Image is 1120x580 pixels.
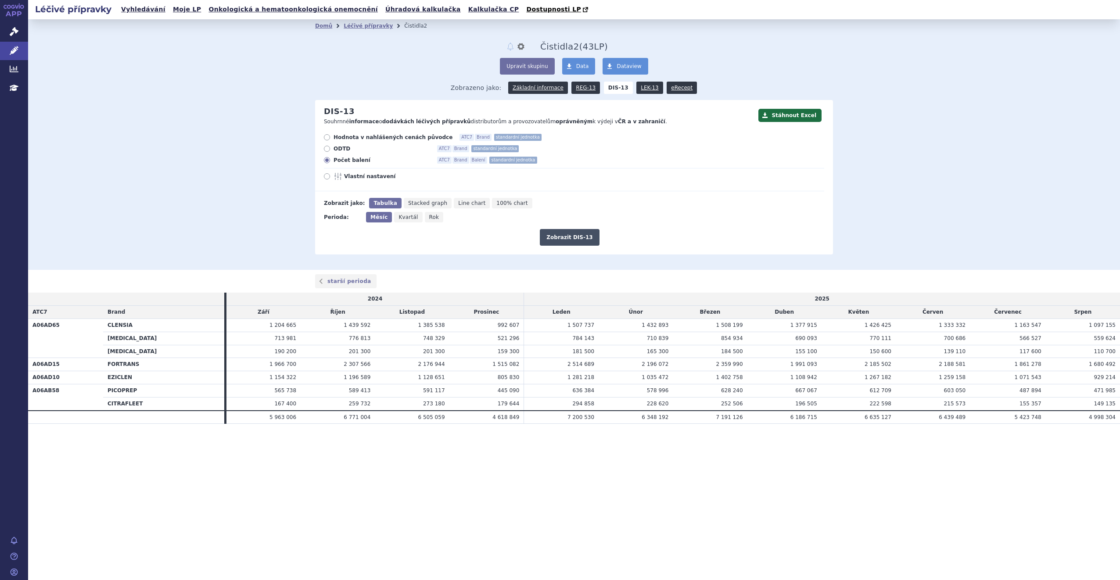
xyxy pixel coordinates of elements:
span: 165 300 [647,348,669,354]
strong: informace [349,118,379,125]
span: Brand [108,309,125,315]
span: 1 515 082 [492,361,519,367]
span: 710 839 [647,335,669,341]
strong: dodávkách léčivých přípravků [382,118,471,125]
li: Čistidla2 [404,19,438,32]
th: CITRAFLEET [103,397,224,410]
th: A06AD15 [28,358,103,371]
a: Domů [315,23,332,29]
td: 2025 [524,293,1120,305]
strong: DIS-13 [604,82,633,94]
span: 2 359 990 [716,361,743,367]
th: PICOPREP [103,384,224,397]
span: 155 357 [1019,401,1041,407]
td: Leden [524,306,599,319]
span: 628 240 [721,387,743,394]
span: Data [576,63,589,69]
span: 7 200 530 [567,414,594,420]
th: [MEDICAL_DATA] [103,345,224,358]
span: 190 200 [274,348,296,354]
span: 1 439 592 [344,322,370,328]
span: 222 598 [869,401,891,407]
span: Hodnota v nahlášených cenách původce [334,134,452,141]
span: 2 185 502 [865,361,891,367]
span: 6 186 715 [790,414,817,420]
span: ATC7 [437,157,452,164]
td: Duben [747,306,822,319]
span: 1 035 472 [642,374,668,380]
span: ODTD [334,145,430,152]
span: 854 934 [721,335,743,341]
span: 1 333 332 [939,322,966,328]
span: Rok [429,214,439,220]
span: 2 196 072 [642,361,668,367]
span: 566 527 [1019,335,1041,341]
span: 167 400 [274,401,296,407]
button: Stáhnout Excel [758,109,822,122]
th: [MEDICAL_DATA] [103,332,224,345]
span: 1 281 218 [567,374,594,380]
span: ATC7 [459,134,474,141]
a: Léčivé přípravky [344,23,393,29]
strong: ČR a v zahraničí [618,118,665,125]
a: Vyhledávání [118,4,168,15]
span: Vlastní nastavení [344,173,441,180]
span: 713 981 [274,335,296,341]
span: 196 505 [795,401,817,407]
span: Počet balení [334,157,430,164]
span: 748 329 [423,335,445,341]
span: 201 300 [423,348,445,354]
span: 690 093 [795,335,817,341]
span: 1 426 425 [865,322,891,328]
td: Říjen [301,306,375,319]
span: 139 110 [944,348,966,354]
span: 43 [582,41,594,52]
span: 155 100 [795,348,817,354]
a: Moje LP [170,4,204,15]
span: 1 071 543 [1015,374,1041,380]
span: standardní jednotka [471,145,519,152]
span: 1 991 093 [790,361,817,367]
span: 181 500 [572,348,594,354]
span: 184 500 [721,348,743,354]
span: Brand [452,145,469,152]
span: Čistidla2 [540,41,579,52]
span: 6 505 059 [418,414,445,420]
span: 565 738 [274,387,296,394]
span: 1 196 589 [344,374,370,380]
span: 1 097 155 [1089,322,1116,328]
td: Červen [896,306,970,319]
span: 636 384 [572,387,594,394]
span: 117 600 [1019,348,1041,354]
span: Line chart [458,200,485,206]
span: ATC7 [437,145,452,152]
a: LEK-13 [636,82,663,94]
span: 4 618 849 [492,414,519,420]
h2: Léčivé přípravky [28,3,118,15]
a: Dostupnosti LP [524,4,592,16]
td: 2024 [226,293,524,305]
td: Prosinec [449,306,524,319]
span: Zobrazeno jako: [451,82,502,94]
span: 992 607 [498,322,520,328]
span: ATC7 [32,309,47,315]
button: Zobrazit DIS-13 [540,229,599,246]
td: Listopad [375,306,449,319]
span: 700 686 [944,335,966,341]
span: 667 067 [795,387,817,394]
a: Základní informace [508,82,568,94]
span: standardní jednotka [494,134,542,141]
span: 2 188 581 [939,361,966,367]
a: eRecept [667,82,697,94]
span: 1 507 737 [567,322,594,328]
td: Září [226,306,301,319]
span: 559 624 [1094,335,1116,341]
span: Tabulka [373,200,397,206]
span: 252 506 [721,401,743,407]
span: 1 508 199 [716,322,743,328]
span: 150 600 [869,348,891,354]
span: 201 300 [349,348,371,354]
span: 5 963 006 [269,414,296,420]
th: EZICLEN [103,371,224,384]
span: 159 300 [498,348,520,354]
